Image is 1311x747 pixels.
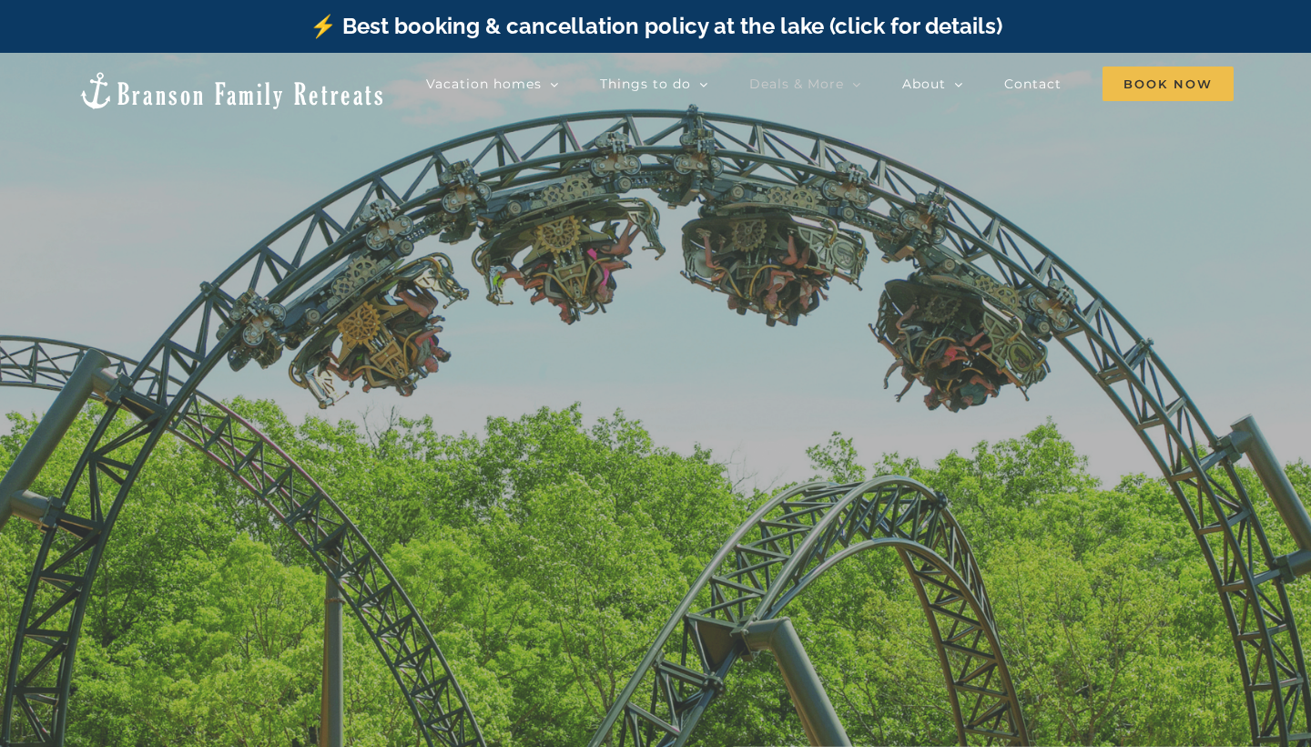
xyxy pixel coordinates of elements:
img: Branson Family Retreats Logo [77,70,386,111]
a: Contact [1004,66,1062,102]
span: About [902,77,946,90]
span: Contact [1004,77,1062,90]
span: Deals & More [749,77,844,90]
a: Deals & More [749,66,861,102]
a: Things to do [600,66,708,102]
a: Book Now [1103,66,1234,102]
span: Book Now [1103,67,1234,101]
a: Vacation homes [426,66,559,102]
a: About [902,66,963,102]
b: FREE TICKETS [522,348,790,504]
nav: Main Menu [426,66,1234,102]
a: ⚡️ Best booking & cancellation policy at the lake (click for details) [310,13,1002,39]
h4: Silver Dollar City, Top of the [GEOGRAPHIC_DATA], The Haygoods, and more [300,522,1011,546]
span: Vacation homes [426,77,542,90]
span: Things to do [600,77,691,90]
